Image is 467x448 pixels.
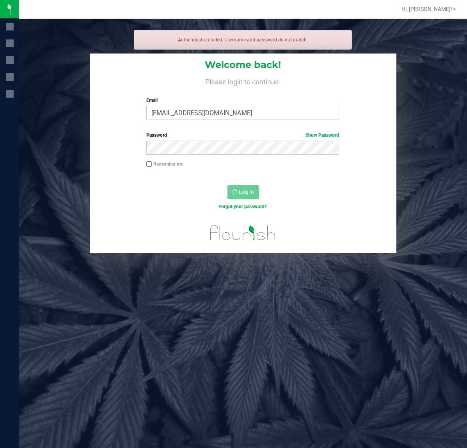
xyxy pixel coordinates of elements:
span: Password [146,132,167,138]
span: Hi, [PERSON_NAME]! [401,6,452,12]
a: Show Password [305,132,339,138]
span: Log In [239,189,254,195]
h1: Welcome back! [90,60,396,70]
label: Email [146,97,339,104]
h4: Please login to continue. [90,77,396,86]
div: Authentication failed. Username and password do not match. [134,30,352,50]
input: Remember me [146,161,152,167]
a: Forgot your password? [218,204,267,209]
label: Remember me [146,161,183,168]
img: flourish_logo.svg [204,219,281,247]
button: Log In [227,185,259,199]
